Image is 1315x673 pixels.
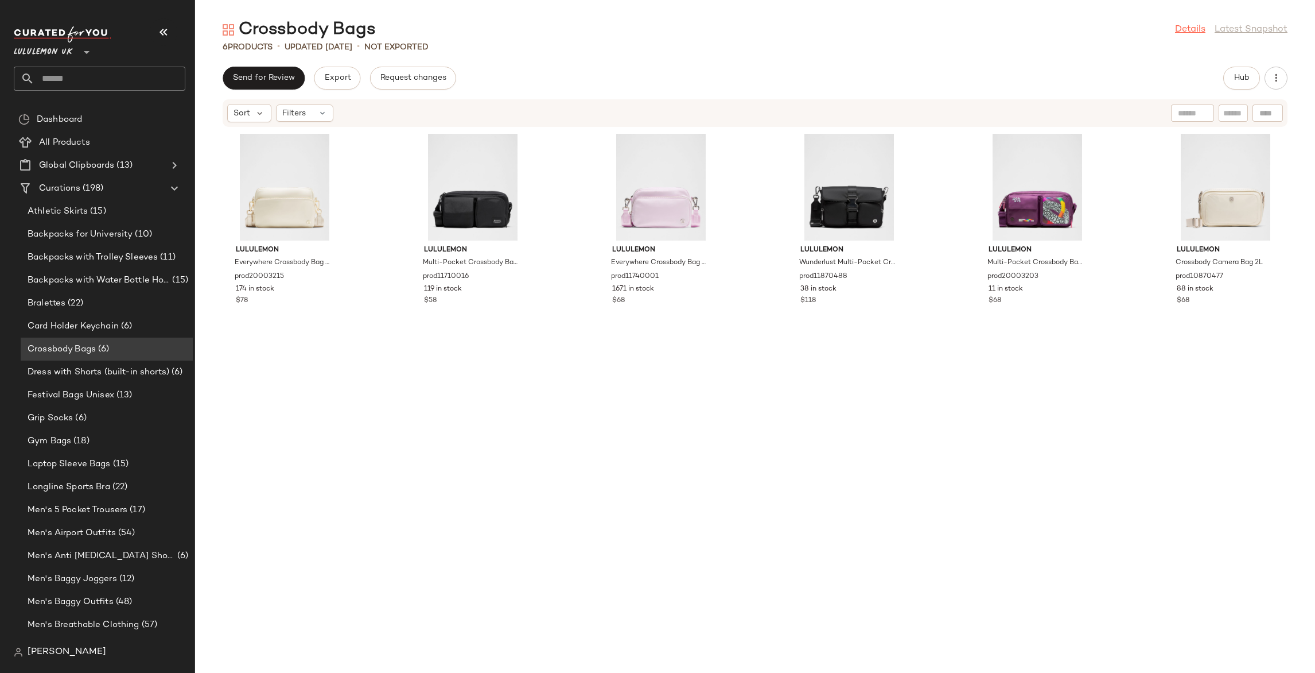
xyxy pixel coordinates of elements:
span: (15) [88,205,106,218]
span: Men's Airport Outfits [28,527,116,540]
span: Crossbody Bags [28,343,96,356]
span: Festival Bags Unisex [28,389,114,402]
span: Backpacks for University [28,228,133,241]
span: lululemon [236,245,333,256]
span: Request changes [380,74,446,83]
span: Hub [1234,74,1250,83]
img: svg%3e [18,114,30,125]
span: (12) [117,573,135,586]
span: Laptop Sleeve Bags [28,458,111,471]
span: Multi-Pocket Crossbody Bag 2.5L [423,258,520,268]
button: Send for Review [223,67,305,90]
span: Longline Sports Bra [28,481,110,494]
span: (18) [71,435,90,448]
button: Hub [1223,67,1260,90]
span: Backpacks with Water Bottle Holder [28,274,170,287]
span: Multi-Pocket Crossbody Bag 2.5L Pride [987,258,1085,268]
span: (22) [65,297,83,310]
span: [PERSON_NAME] [28,645,106,659]
span: Card Holder Keychain [28,320,119,333]
span: Men's Baggy Joggers [28,573,117,586]
span: Gym Bags [28,435,71,448]
span: Send for Review [232,74,295,83]
span: prod11740001 [611,272,659,282]
span: (6) [73,412,86,425]
span: (13) [114,389,133,402]
span: Men's Baggy Outfits [28,595,114,609]
span: (17) [127,504,145,517]
span: Dress with Shorts (built-in shorts) [28,366,169,379]
p: updated [DATE] [285,41,352,53]
span: Curations [39,182,80,195]
span: $68 [989,296,1001,306]
img: LU9CMCS_0001_1 [415,134,531,241]
span: (10) [133,228,152,241]
span: Filters [282,107,306,119]
img: LW9FN6S_033454_1 [1168,134,1283,241]
img: svg%3e [223,24,234,36]
span: Export [324,74,351,83]
span: $68 [1177,296,1189,306]
span: (11) [158,251,176,264]
span: (6) [175,550,188,563]
span: lululemon [1177,245,1274,256]
span: 119 in stock [424,284,462,295]
span: (6) [169,366,182,379]
span: (15) [111,458,129,471]
span: • [357,40,360,54]
span: Backpacks with Trolley Sleeves [28,251,158,264]
span: Men's Anti [MEDICAL_DATA] Shorts [28,550,175,563]
span: (15) [170,274,188,287]
a: Details [1175,23,1205,37]
span: (198) [80,182,103,195]
span: Wunderlust Multi-Pocket Crossbody Bag 3L [799,258,897,268]
span: (6) [119,320,132,333]
span: lululemon [612,245,710,256]
img: LU9CD1S_029725_1 [979,134,1095,241]
span: Sort [234,107,250,119]
span: (13) [114,159,133,172]
span: Lululemon UK [14,39,73,60]
span: $118 [800,296,816,306]
span: Dashboard [37,113,82,126]
span: 11 in stock [989,284,1023,295]
span: Everywhere Crossbody Bag 2L Metal Hardware [611,258,709,268]
span: Crossbody Camera Bag 2L [1176,258,1263,268]
img: cfy_white_logo.C9jOOHJF.svg [14,26,111,42]
span: • [277,40,280,54]
span: prod20003203 [987,272,1038,282]
span: (54) [116,527,135,540]
span: Everywhere Crossbody Bag Large 3L Metal Hardware [235,258,332,268]
span: $58 [424,296,437,306]
img: LU9C80S_070361_1 [603,134,719,241]
span: (22) [110,481,128,494]
div: Crossbody Bags [223,18,376,41]
span: 6 [223,43,228,52]
p: Not Exported [364,41,429,53]
span: Athletic Skirts [28,205,88,218]
img: LU9CK6S_033454_1 [227,134,343,241]
span: lululemon [989,245,1086,256]
span: Global Clipboards [39,159,114,172]
img: svg%3e [14,648,23,657]
span: 174 in stock [236,284,274,295]
span: All Products [39,136,90,149]
span: $68 [612,296,625,306]
img: LW9FKSS_0001_1 [791,134,907,241]
span: (48) [114,595,133,609]
span: lululemon [800,245,898,256]
span: Men's Breathable Clothing [28,618,139,632]
span: Men's 5 Pocket Trousers [28,504,127,517]
span: 1671 in stock [612,284,654,295]
div: Products [223,41,273,53]
span: prod20003215 [235,272,284,282]
span: prod11870488 [799,272,847,282]
span: 38 in stock [800,284,837,295]
button: Request changes [370,67,456,90]
span: $78 [236,296,248,306]
span: Bralettes [28,297,65,310]
span: (6) [96,343,109,356]
span: prod10870477 [1176,272,1223,282]
span: 88 in stock [1177,284,1213,295]
span: prod11710016 [423,272,469,282]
